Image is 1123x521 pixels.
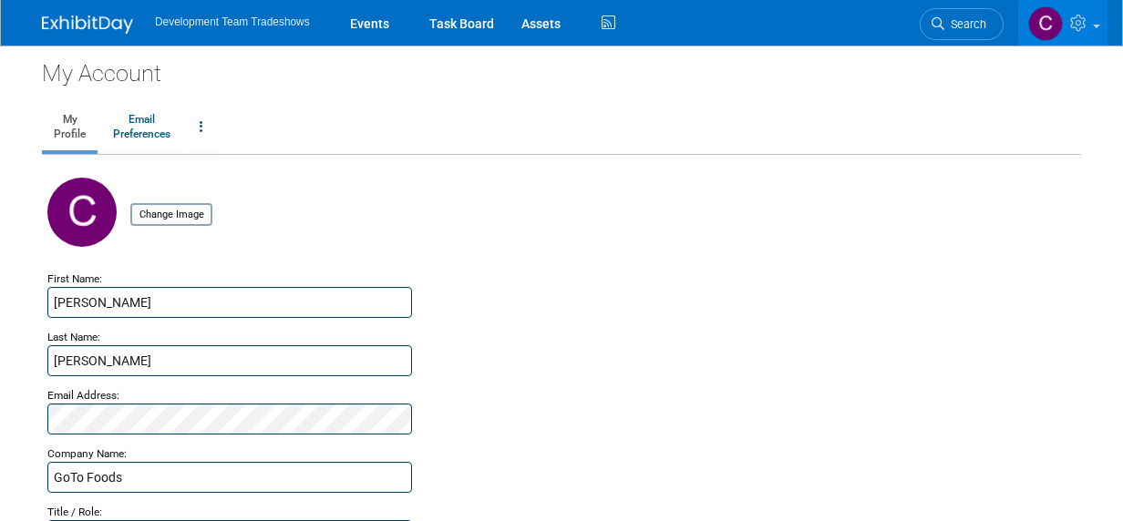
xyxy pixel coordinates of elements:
small: Company Name: [47,447,127,460]
small: Last Name: [47,331,100,343]
img: Courtney Perkins [1028,6,1063,41]
a: MyProfile [42,105,98,150]
div: My Account [42,46,1081,89]
small: First Name: [47,272,102,285]
img: ExhibitDay [42,15,133,34]
small: Title / Role: [47,506,102,518]
a: Search [920,8,1004,40]
span: Search [944,17,986,31]
a: EmailPreferences [101,105,182,150]
small: Email Address: [47,389,119,402]
img: C.jpg [47,178,117,247]
span: Development Team Tradeshows [155,15,310,28]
